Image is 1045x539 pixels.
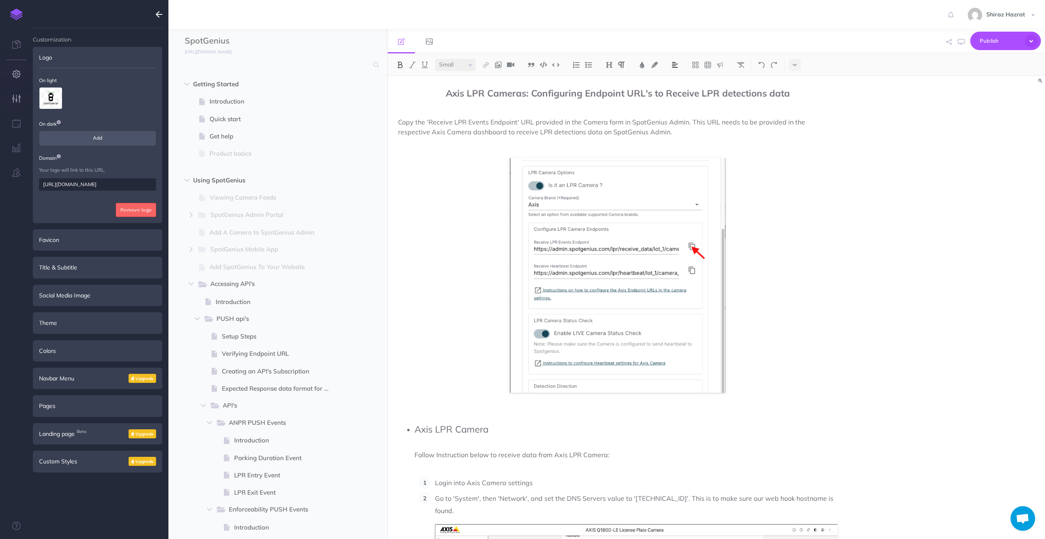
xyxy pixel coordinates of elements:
div: Custom Styles Upgrade [33,451,162,472]
span: Axis LPR Cameras: Configuring Endpoint URL's to Receive LPR detections data [446,87,790,99]
a: Upgrade [129,374,156,383]
span: Publish [980,35,1021,47]
small: Upgrade [136,376,154,381]
span: Verifying Endpoint URL [222,349,338,359]
h4: Customization [33,28,162,42]
img: logo-mark.svg [10,9,23,20]
span: ANPR PUSH Events [229,418,326,428]
span: Expected Response data format for all PUSH Events [222,384,338,394]
button: Remove logo [116,203,156,217]
img: Bold button [396,62,404,68]
div: Open chat [1010,506,1035,531]
span: Shiraz Hazrat [982,11,1029,18]
img: Blockquote button [527,62,535,68]
p: Your logo will link to this URL. [39,166,156,174]
span: Introduction [209,97,338,106]
img: Paragraph button [618,62,625,68]
span: SpotGenius Mobile App [210,244,326,255]
a: [URL][DOMAIN_NAME] [168,47,240,55]
img: Inline code button [552,62,559,68]
span: SpotGenius Admin Portal [210,210,326,221]
p: On light [39,76,156,84]
span: Accessing API's [210,279,326,290]
img: f24abfa90493f84c710da7b1c7ca5087.jpg [968,8,982,22]
img: Text background color button [651,62,658,68]
img: Code block button [540,62,547,68]
img: Redo [770,62,778,68]
span: Using SpotGenius [193,175,328,185]
img: Underline button [421,62,428,68]
img: Italic button [409,62,416,68]
span: Introduction [234,523,338,532]
small: Upgrade [136,459,154,464]
button: Publish [970,32,1041,50]
div: Theme [33,312,162,334]
div: Logo [33,47,162,68]
img: Add image button [495,62,502,68]
img: logo.png [39,88,62,109]
span: Copy the 'Receive LPR Events Endpoint' URL provided in the Camera form in SpotGenius Admin. This ... [398,118,807,136]
small: Upgrade [136,431,154,437]
span: Add A Camera to SpotGenius Admin [209,228,338,237]
img: Text color button [638,62,646,68]
span: Introduction [234,435,338,445]
span: Parking Duration Event [234,453,338,463]
span: Beta [75,427,88,436]
img: Clear styles button [737,62,744,68]
div: Pages [33,395,162,417]
img: Ordered list button [573,62,580,68]
span: Enforceability PUSH Events [229,504,326,515]
div: Colors [33,340,162,362]
img: J3eSPhRjFcHDW3CTIPVm.png [510,158,725,393]
span: Landing page [39,429,75,438]
div: Navbar Menu Upgrade [33,368,162,389]
span: Setup Steps [222,332,338,341]
div: Social Media Image [33,285,162,306]
div: Title & Subtitle [33,257,162,278]
input: Search [185,58,368,72]
img: Callout dropdown menu button [716,62,724,68]
span: Creating an API's Subscription [222,366,338,376]
span: Get help [209,131,338,141]
span: Add [39,131,156,145]
span: Getting Started [193,79,328,89]
small: [URL][DOMAIN_NAME] [185,49,232,55]
p: Go to 'System', then 'Network', and set the DNS Servers value to '[TECHNICAL_ID]'. This is to mak... [435,492,838,517]
a: Upgrade [129,429,156,438]
p: On dark [39,120,156,128]
span: LPR Exit Event [234,488,338,498]
div: Favicon [33,229,162,251]
span: API's [223,401,326,411]
span: Viewing Camera Feeds [209,193,338,203]
span: Axis LPR Camera [414,423,488,435]
p: Follow Instruction below to receive data from Axis LPR Camera: [414,449,838,461]
img: Alignment dropdown menu button [671,62,679,68]
img: Link button [482,62,490,68]
img: Add video button [507,62,514,68]
div: Landing pageBeta Upgrade [33,423,162,445]
span: LPR Entry Event [234,470,338,480]
span: Add SpotGenius To Your Website [209,262,338,272]
span: Quick start [209,114,338,124]
input: Documentation Name [185,35,281,47]
p: Domain [39,154,156,162]
span: Introduction [216,297,338,307]
input: https://yoursite.com/ [39,178,156,191]
img: Create table button [704,62,711,68]
p: Login into Axis Camera settings [435,477,838,489]
a: Upgrade [129,457,156,466]
img: Undo [758,62,765,68]
img: Headings dropdown button [605,62,613,68]
span: Product basics [209,149,338,159]
img: Unordered list button [585,62,592,68]
span: PUSH api's [216,314,326,325]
